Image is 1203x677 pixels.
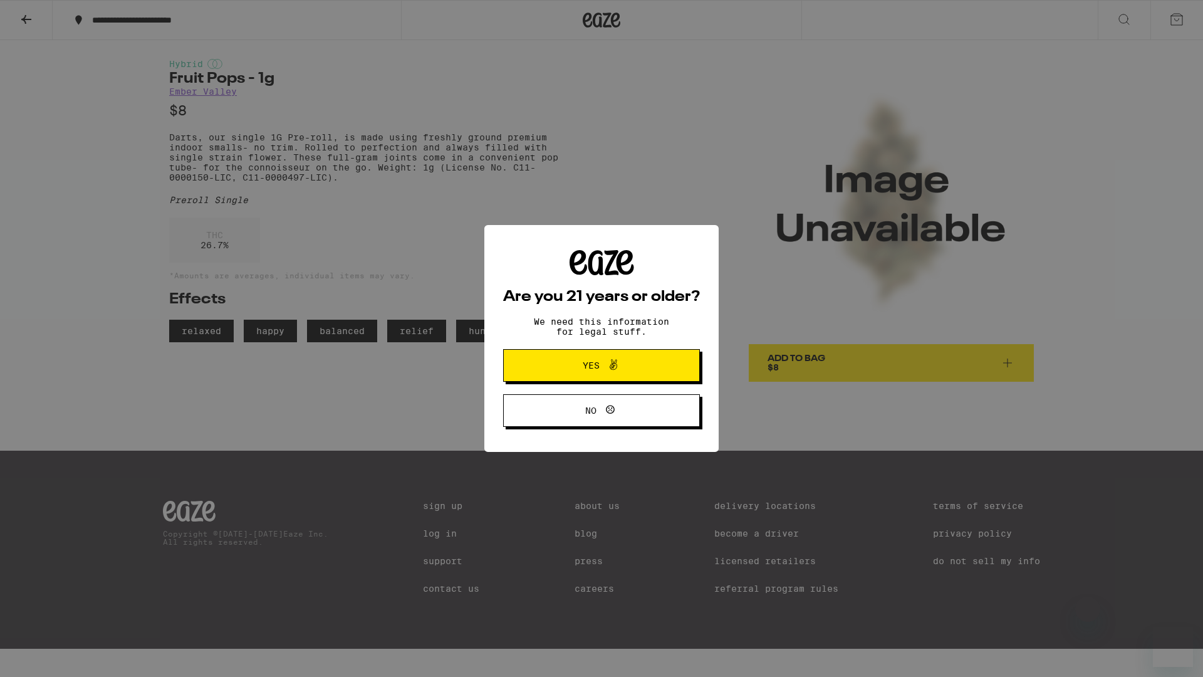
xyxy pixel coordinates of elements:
span: Yes [583,361,600,370]
iframe: Close message [1075,597,1100,622]
p: We need this information for legal stuff. [523,317,680,337]
iframe: Button to launch messaging window [1153,627,1193,667]
button: No [503,394,700,427]
span: No [585,406,596,415]
button: Yes [503,349,700,382]
h2: Are you 21 years or older? [503,290,700,305]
